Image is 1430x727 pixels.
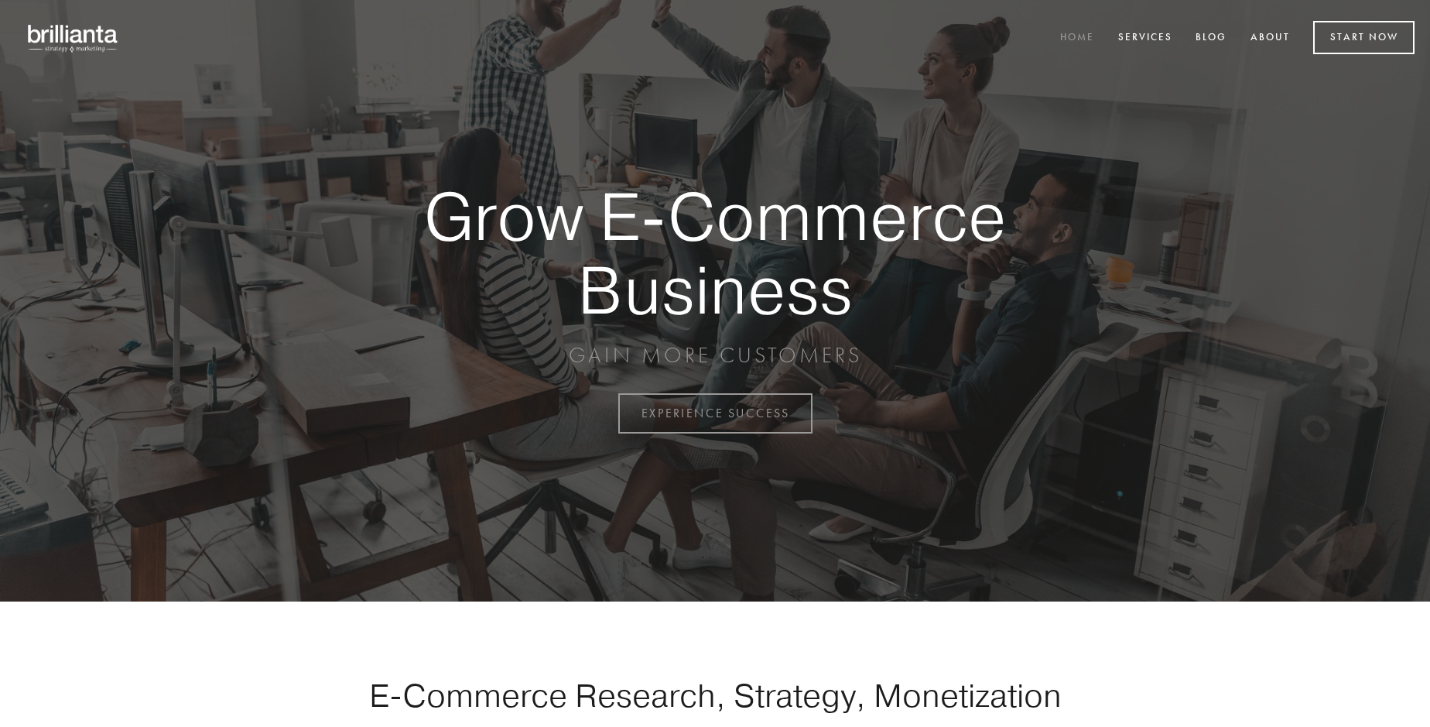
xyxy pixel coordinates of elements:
a: Home [1050,26,1104,51]
img: brillianta - research, strategy, marketing [15,15,132,60]
strong: Grow E-Commerce Business [370,180,1060,326]
a: About [1240,26,1300,51]
a: Services [1108,26,1182,51]
h1: E-Commerce Research, Strategy, Monetization [320,676,1110,715]
a: Blog [1185,26,1237,51]
a: EXPERIENCE SUCCESS [618,393,812,434]
a: Start Now [1313,21,1415,54]
p: GAIN MORE CUSTOMERS [370,341,1060,369]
